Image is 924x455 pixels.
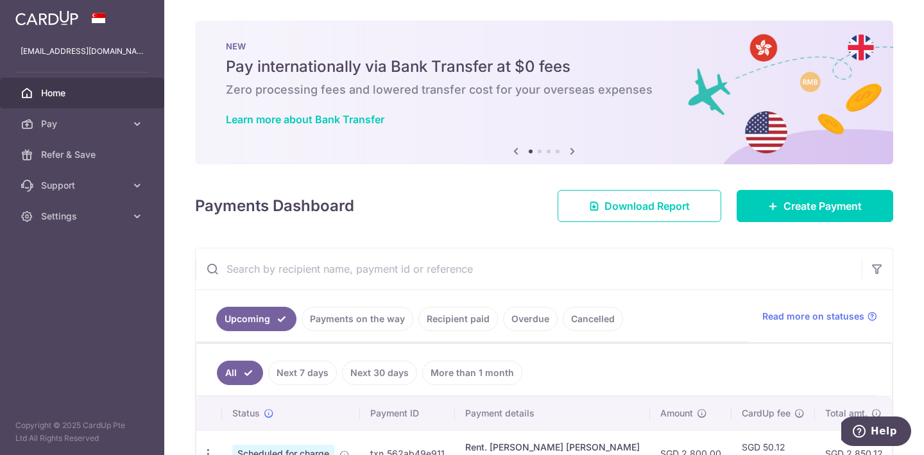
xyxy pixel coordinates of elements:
[195,194,354,218] h4: Payments Dashboard
[563,307,623,331] a: Cancelled
[465,441,640,454] div: Rent. [PERSON_NAME] [PERSON_NAME]
[342,361,417,385] a: Next 30 days
[226,113,384,126] a: Learn more about Bank Transfer
[762,310,864,323] span: Read more on statuses
[360,397,455,430] th: Payment ID
[742,407,791,420] span: CardUp fee
[217,361,263,385] a: All
[232,407,260,420] span: Status
[21,45,144,58] p: [EMAIL_ADDRESS][DOMAIN_NAME]
[604,198,690,214] span: Download Report
[762,310,877,323] a: Read more on statuses
[455,397,650,430] th: Payment details
[41,87,126,99] span: Home
[41,179,126,192] span: Support
[737,190,893,222] a: Create Payment
[226,82,862,98] h6: Zero processing fees and lowered transfer cost for your overseas expenses
[825,407,868,420] span: Total amt.
[302,307,413,331] a: Payments on the way
[15,10,78,26] img: CardUp
[503,307,558,331] a: Overdue
[41,210,126,223] span: Settings
[226,41,862,51] p: NEW
[660,407,693,420] span: Amount
[418,307,498,331] a: Recipient paid
[41,117,126,130] span: Pay
[195,21,893,164] img: Bank transfer banner
[196,248,862,289] input: Search by recipient name, payment id or reference
[558,190,721,222] a: Download Report
[783,198,862,214] span: Create Payment
[422,361,522,385] a: More than 1 month
[841,416,911,449] iframe: Opens a widget where you can find more information
[216,307,296,331] a: Upcoming
[41,148,126,161] span: Refer & Save
[268,361,337,385] a: Next 7 days
[226,56,862,77] h5: Pay internationally via Bank Transfer at $0 fees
